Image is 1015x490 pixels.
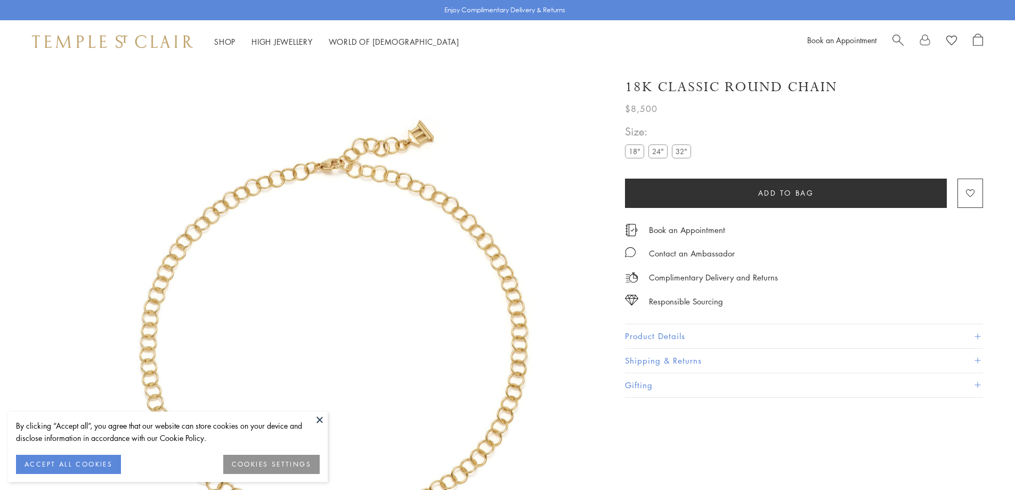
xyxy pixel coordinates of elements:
img: MessageIcon-01_2.svg [625,247,636,258]
button: ACCEPT ALL COOKIES [16,455,121,474]
button: COOKIES SETTINGS [223,455,320,474]
img: icon_appointment.svg [625,224,638,236]
span: Size: [625,123,695,140]
label: 24" [648,144,668,158]
a: High JewelleryHigh Jewellery [251,36,313,47]
a: Book an Appointment [649,224,725,236]
p: Complimentary Delivery and Returns [649,271,778,284]
h1: 18K Classic Round Chain [625,78,838,97]
div: By clicking “Accept all”, you agree that our website can store cookies on your device and disclos... [16,420,320,444]
div: Contact an Ambassador [649,247,735,260]
img: Temple St. Clair [32,35,193,48]
nav: Main navigation [214,35,459,49]
a: Book an Appointment [807,35,876,45]
a: World of [DEMOGRAPHIC_DATA]World of [DEMOGRAPHIC_DATA] [329,36,459,47]
div: Responsible Sourcing [649,295,723,308]
button: Gifting [625,373,983,397]
label: 18" [625,144,644,158]
img: icon_sourcing.svg [625,295,638,306]
button: Add to bag [625,179,947,208]
a: Search [892,34,904,50]
button: Shipping & Returns [625,349,983,373]
label: 32" [672,144,691,158]
button: Product Details [625,324,983,348]
span: Add to bag [758,187,814,199]
a: ShopShop [214,36,236,47]
span: $8,500 [625,102,657,116]
p: Enjoy Complimentary Delivery & Returns [444,5,565,15]
a: Open Shopping Bag [973,34,983,50]
img: icon_delivery.svg [625,271,638,284]
a: View Wishlist [946,34,957,50]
